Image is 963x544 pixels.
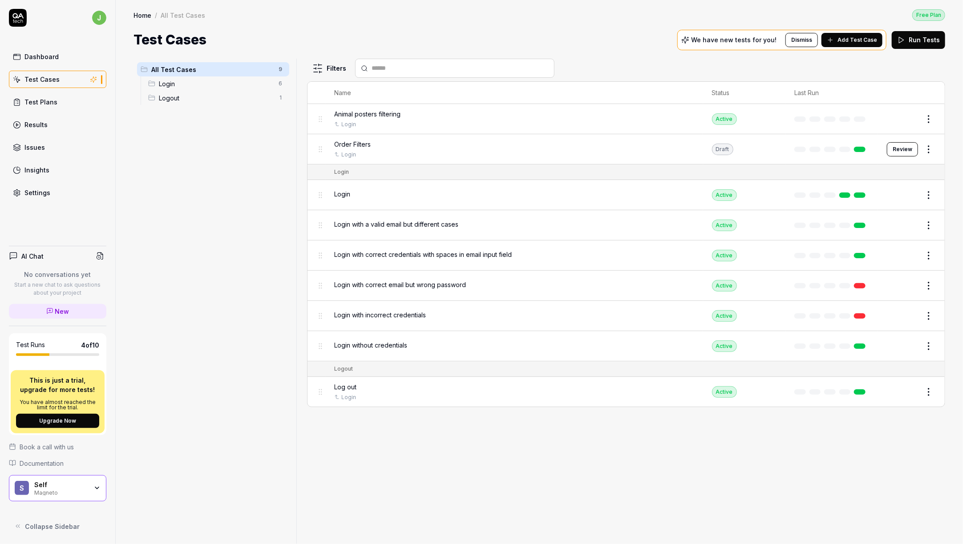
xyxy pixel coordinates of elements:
h5: Test Runs [16,341,45,349]
div: Active [712,340,737,352]
button: Dismiss [785,33,818,47]
button: Edit [897,385,918,399]
span: Book a call with us [20,442,74,452]
tr: Animal posters filteringLoginActive [308,104,945,134]
button: j [92,9,106,27]
div: Issues [24,143,45,152]
div: Magneto [34,488,88,496]
tr: Login with correct email but wrong passwordActive [308,271,945,301]
button: Edit [897,309,918,323]
th: Name [325,82,703,104]
button: Edit [897,248,918,263]
div: Active [712,310,737,322]
span: S [15,481,29,495]
span: Login [334,189,350,199]
a: New [9,304,106,319]
span: New [55,307,69,316]
p: No conversations yet [9,270,106,279]
a: Insights [9,161,106,179]
div: Test Cases [24,75,60,84]
div: Active [712,386,737,398]
th: Status [703,82,785,104]
span: Animal posters filtering [334,109,401,119]
span: Order Filters [334,140,371,149]
tr: Login with incorrect credentialsActive [308,301,945,331]
a: Home [134,11,151,20]
span: 4 of 10 [81,340,99,350]
div: Active [712,113,737,125]
div: Login [334,168,349,176]
tr: Log outLoginActive [308,377,945,407]
p: You have almost reached the limit for the trial. [16,400,99,410]
p: This is just a trial, upgrade for more tests! [16,376,99,394]
a: Login [341,393,356,401]
tr: Order FiltersLoginDraftReview [308,134,945,164]
div: Insights [24,165,49,175]
div: Test Plans [24,97,57,107]
button: Upgrade Now [16,414,99,428]
div: Results [24,120,48,129]
div: All Test Cases [161,11,205,20]
button: Edit [897,339,918,353]
span: Login with incorrect credentials [334,310,426,320]
div: Active [712,220,737,231]
a: Dashboard [9,48,106,65]
div: / [155,11,157,20]
div: Drag to reorderLogout1 [145,91,289,105]
tr: Login with correct credentials with spaces in email input fieldActive [308,240,945,271]
p: We have new tests for you! [691,37,777,43]
span: Log out [334,382,356,392]
span: 1 [275,92,286,103]
a: Book a call with us [9,442,106,452]
div: Active [712,280,737,292]
span: Login with correct credentials with spaces in email input field [334,250,512,259]
button: Filters [307,60,352,77]
tr: LoginActive [308,180,945,210]
span: Login with a valid email but different cases [334,220,458,229]
a: Test Plans [9,93,106,111]
div: Settings [24,188,50,197]
a: Login [341,120,356,128]
span: Login without credentials [334,340,407,350]
a: Issues [9,139,106,156]
span: Collapse Sidebar [25,522,80,531]
span: Login [159,79,273,88]
a: Documentation [9,459,106,468]
tr: Login without credentialsActive [308,331,945,361]
button: SSelfMagneto [9,475,106,502]
a: Test Cases [9,71,106,88]
button: Add Test Case [821,33,882,47]
button: Edit [897,279,918,293]
h4: AI Chat [21,252,44,261]
span: j [92,11,106,25]
button: Free Plan [912,9,945,21]
span: Login with correct email but wrong password [334,280,466,289]
p: Start a new chat to ask questions about your project [9,281,106,297]
a: Results [9,116,106,133]
button: Edit [897,188,918,202]
div: Self [34,481,88,489]
div: Active [712,189,737,201]
button: Review [887,142,918,156]
span: All Test Cases [151,65,273,74]
span: Add Test Case [838,36,877,44]
a: Login [341,151,356,159]
div: Drag to reorderLogin6 [145,76,289,91]
span: 6 [275,78,286,89]
tr: Login with a valid email but different casesActive [308,210,945,240]
div: Logout [334,365,353,373]
div: Draft [712,144,733,155]
div: Dashboard [24,52,59,61]
button: Collapse Sidebar [9,517,106,535]
button: Run Tests [892,31,945,49]
span: 9 [275,64,286,75]
div: Active [712,250,737,261]
a: Settings [9,184,106,201]
th: Last Run [785,82,878,104]
h1: Test Cases [134,30,206,50]
span: Documentation [20,459,64,468]
span: Logout [159,93,273,103]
